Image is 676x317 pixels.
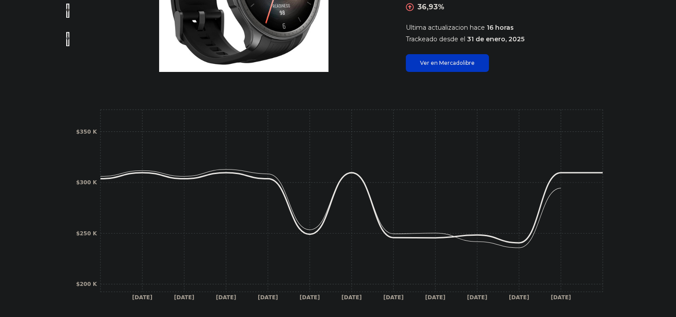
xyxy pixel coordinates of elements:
[76,281,97,287] tspan: $200 K
[61,4,75,18] img: Smartwatch Amazfit Balance Con Gps Y Alexa (midnight Black) Color De La Caja Negro Color De La Co...
[550,294,571,301] tspan: [DATE]
[257,294,278,301] tspan: [DATE]
[61,32,75,46] img: Smartwatch Amazfit Balance Con Gps Y Alexa (midnight Black) Color De La Caja Negro Color De La Co...
[216,294,236,301] tspan: [DATE]
[425,294,445,301] tspan: [DATE]
[467,294,487,301] tspan: [DATE]
[383,294,404,301] tspan: [DATE]
[174,294,194,301] tspan: [DATE]
[76,129,97,135] tspan: $350 K
[76,179,97,186] tspan: $300 K
[299,294,320,301] tspan: [DATE]
[341,294,362,301] tspan: [DATE]
[406,24,485,32] span: Ultima actualizacion hace
[487,24,514,32] span: 16 horas
[406,54,489,72] a: Ver en Mercadolibre
[406,35,465,43] span: Trackeado desde el
[76,230,97,237] tspan: $250 K
[132,294,152,301] tspan: [DATE]
[467,35,524,43] span: 31 de enero, 2025
[508,294,529,301] tspan: [DATE]
[417,2,444,12] p: 36,93%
